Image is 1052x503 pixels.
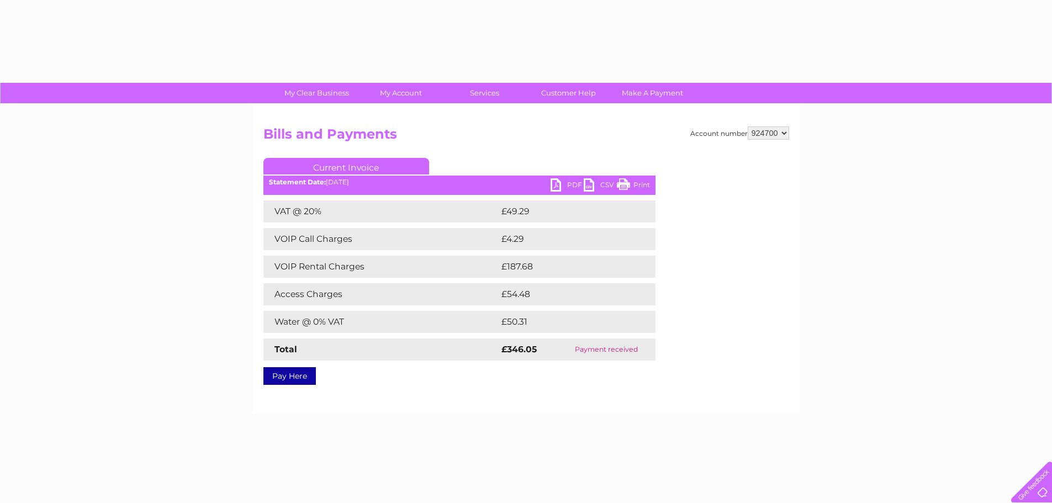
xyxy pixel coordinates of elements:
[607,83,698,103] a: Make A Payment
[274,344,297,354] strong: Total
[551,178,584,194] a: PDF
[499,311,632,333] td: £50.31
[690,126,789,140] div: Account number
[501,344,537,354] strong: £346.05
[263,256,499,278] td: VOIP Rental Charges
[355,83,446,103] a: My Account
[263,367,316,385] a: Pay Here
[263,126,789,147] h2: Bills and Payments
[269,178,326,186] b: Statement Date:
[263,178,655,186] div: [DATE]
[523,83,614,103] a: Customer Help
[499,256,635,278] td: £187.68
[499,200,633,223] td: £49.29
[499,283,634,305] td: £54.48
[263,283,499,305] td: Access Charges
[584,178,617,194] a: CSV
[263,311,499,333] td: Water @ 0% VAT
[617,178,650,194] a: Print
[263,228,499,250] td: VOIP Call Charges
[499,228,630,250] td: £4.29
[557,338,655,361] td: Payment received
[263,200,499,223] td: VAT @ 20%
[271,83,362,103] a: My Clear Business
[263,158,429,174] a: Current Invoice
[439,83,530,103] a: Services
